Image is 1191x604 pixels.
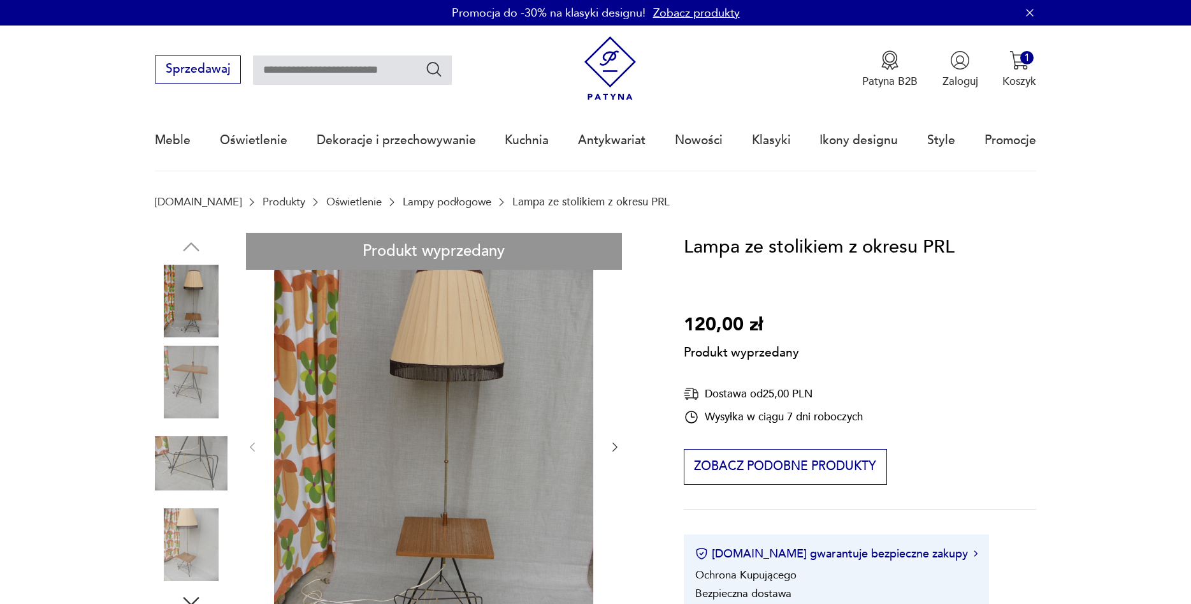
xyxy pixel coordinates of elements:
p: Zaloguj [942,74,978,89]
img: Ikona koszyka [1009,50,1029,70]
a: Klasyki [752,111,791,170]
img: Ikona certyfikatu [695,547,708,560]
p: Koszyk [1002,74,1036,89]
button: 1Koszyk [1002,50,1036,89]
a: Promocje [985,111,1036,170]
a: Antykwariat [578,111,646,170]
p: Lampa ze stolikiem z okresu PRL [512,196,670,208]
button: Patyna B2B [862,50,918,89]
a: Style [927,111,955,170]
button: Zobacz podobne produkty [684,449,887,485]
img: Ikona medalu [880,50,900,70]
a: Dekoracje i przechowywanie [317,111,476,170]
p: Patyna B2B [862,74,918,89]
a: Oświetlenie [326,196,382,208]
h1: Lampa ze stolikiem z okresu PRL [684,233,955,262]
a: Oświetlenie [220,111,287,170]
button: Sprzedawaj [155,55,241,84]
a: Kuchnia [505,111,549,170]
a: Lampy podłogowe [403,196,491,208]
a: Ikona medaluPatyna B2B [862,50,918,89]
button: [DOMAIN_NAME] gwarantuje bezpieczne zakupy [695,546,978,562]
p: Promocja do -30% na klasyki designu! [452,5,646,21]
p: Produkt wyprzedany [684,340,799,362]
a: Produkty [263,196,305,208]
img: Patyna - sklep z meblami i dekoracjami vintage [578,36,642,101]
a: Zobacz produkty [653,5,740,21]
button: Szukaj [425,60,444,78]
button: Zaloguj [942,50,978,89]
div: Wysyłka w ciągu 7 dni roboczych [684,409,863,425]
div: 1 [1020,51,1034,64]
a: Meble [155,111,191,170]
a: Nowości [675,111,723,170]
div: Dostawa od 25,00 PLN [684,386,863,402]
li: Bezpieczna dostawa [695,586,791,601]
li: Ochrona Kupującego [695,568,797,582]
a: Ikony designu [819,111,898,170]
img: Ikonka użytkownika [950,50,970,70]
p: 120,00 zł [684,311,799,340]
img: Ikona strzałki w prawo [974,550,978,557]
a: [DOMAIN_NAME] [155,196,242,208]
a: Sprzedawaj [155,65,241,75]
img: Ikona dostawy [684,386,699,402]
